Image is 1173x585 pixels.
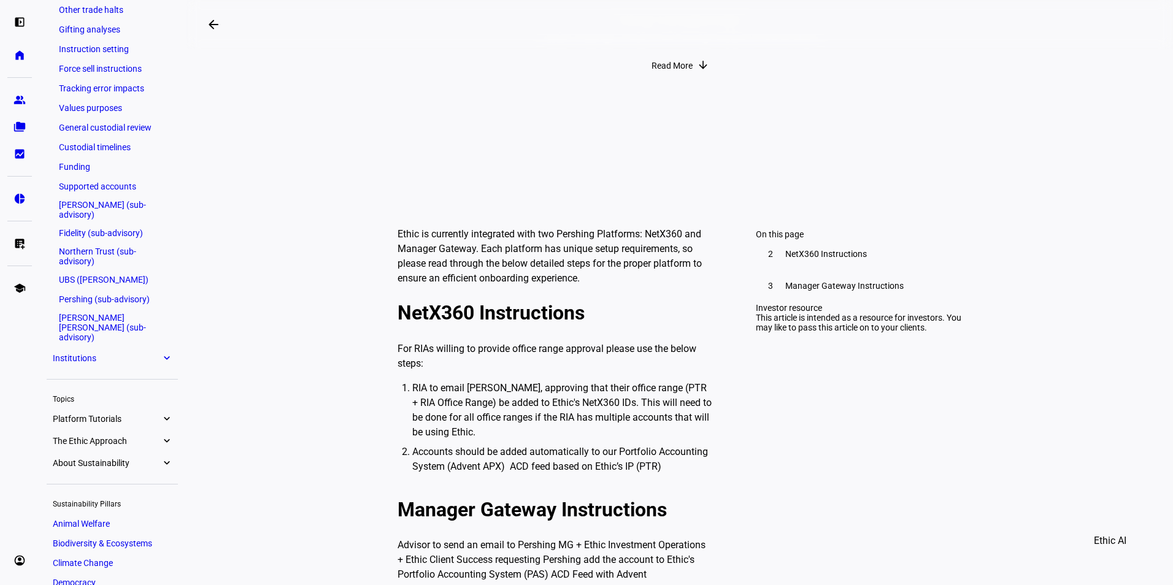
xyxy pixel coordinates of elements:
[53,1,172,18] a: Other trade halts
[398,342,712,371] p: For RIAs willing to provide office range approval please use the below steps:
[53,244,172,269] a: Northern Trust (sub-advisory)
[398,300,712,325] h2: NetX360 Instructions
[53,80,172,97] a: Tracking error impacts
[13,121,26,133] eth-mat-symbol: folder_copy
[161,435,172,447] eth-mat-symbol: expand_more
[13,148,26,160] eth-mat-symbol: bid_landscape
[412,445,712,474] li: Accounts should be added automatically to our Portfolio Accounting System (Advent APX) ACD feed b...
[7,88,32,112] a: group
[53,414,161,424] span: Platform Tutorials
[53,291,172,308] a: Pershing (sub-advisory)
[53,40,172,58] a: Instruction setting
[785,249,867,259] span: NetX360 Instructions
[398,227,712,286] p: Ethic is currently integrated with two Pershing Platforms: NetX360 and Manager Gateway. Each plat...
[53,353,161,363] span: Institutions
[13,94,26,106] eth-mat-symbol: group
[53,458,161,468] span: About Sustainability
[53,271,172,288] a: UBS ([PERSON_NAME])
[639,53,721,78] button: Read More
[161,457,172,469] eth-mat-symbol: expand_more
[1077,526,1144,556] button: Ethic AI
[756,313,962,332] div: This article is intended as a resource for investors. You may like to pass this article on to you...
[53,99,172,117] a: Values purposes
[398,497,712,522] h2: Manager Gateway Instructions
[13,16,26,28] eth-mat-symbol: left_panel_open
[47,494,178,511] div: Sustainability Pillars
[161,413,172,425] eth-mat-symbol: expand_more
[412,381,712,440] li: RIA to email [PERSON_NAME], approving that their office range (PTR + RIA Office Range) be added t...
[756,229,962,239] div: On this page
[13,554,26,567] eth-mat-symbol: account_circle
[53,178,172,195] a: Supported accounts
[13,49,26,61] eth-mat-symbol: home
[1094,526,1126,556] span: Ethic AI
[763,247,778,261] div: 2
[697,59,709,71] mat-icon: arrow_downward
[53,310,172,345] a: [PERSON_NAME] [PERSON_NAME] (sub-advisory)
[13,282,26,294] eth-mat-symbol: school
[756,303,962,313] div: Investor resource
[47,389,178,407] div: Topics
[7,43,32,67] a: home
[53,519,110,529] span: Animal Welfare
[47,515,178,532] a: Animal Welfare
[47,535,178,552] a: Biodiversity & Ecosystems
[398,538,712,582] p: Advisor to send an email to Pershing MG + Ethic Investment Operations + Ethic Client Success requ...
[53,224,172,242] a: Fidelity (sub-advisory)
[13,237,26,250] eth-mat-symbol: list_alt_add
[47,554,178,572] a: Climate Change
[53,139,172,156] a: Custodial timelines
[7,186,32,211] a: pie_chart
[763,278,778,293] div: 3
[53,60,172,77] a: Force sell instructions
[53,558,113,568] span: Climate Change
[652,53,693,78] span: Read More
[161,352,172,364] eth-mat-symbol: expand_more
[53,436,161,446] span: The Ethic Approach
[53,119,172,136] a: General custodial review
[7,142,32,166] a: bid_landscape
[13,193,26,205] eth-mat-symbol: pie_chart
[53,21,172,38] a: Gifting analyses
[7,115,32,139] a: folder_copy
[53,158,172,175] a: Funding
[785,281,904,291] span: Manager Gateway Instructions
[47,350,178,367] a: Institutionsexpand_more
[53,538,152,548] span: Biodiversity & Ecosystems
[53,197,172,222] a: [PERSON_NAME] (sub-advisory)
[206,17,221,32] mat-icon: arrow_backwards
